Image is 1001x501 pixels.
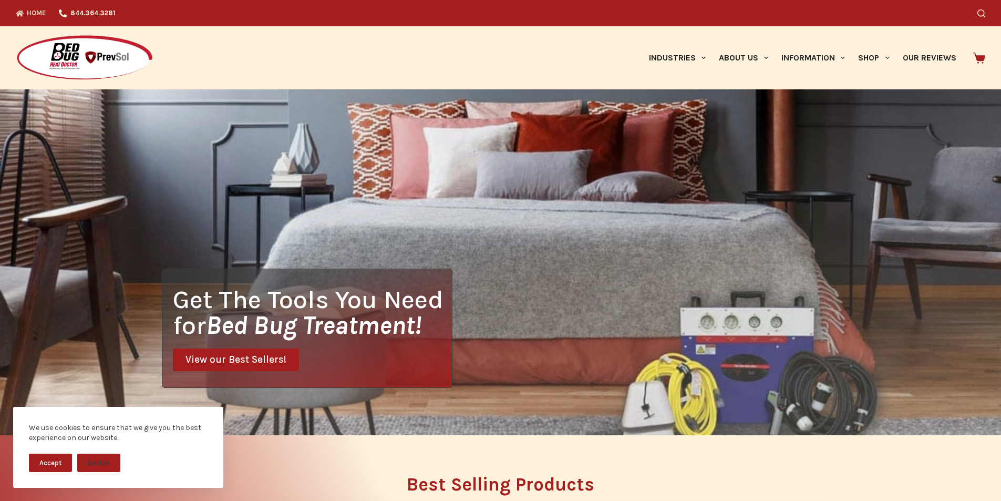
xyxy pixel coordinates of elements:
[896,26,963,89] a: Our Reviews
[185,355,286,365] span: View our Best Sellers!
[206,310,421,340] i: Bed Bug Treatment!
[852,26,896,89] a: Shop
[173,287,452,338] h1: Get The Tools You Need for
[77,454,120,472] button: Decline
[29,454,72,472] button: Accept
[29,423,208,443] div: We use cookies to ensure that we give you the best experience on our website.
[642,26,712,89] a: Industries
[16,35,153,81] img: Prevsol/Bed Bug Heat Doctor
[173,349,299,371] a: View our Best Sellers!
[775,26,852,89] a: Information
[712,26,775,89] a: About Us
[162,475,840,494] h2: Best Selling Products
[642,26,963,89] nav: Primary
[977,9,985,17] button: Search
